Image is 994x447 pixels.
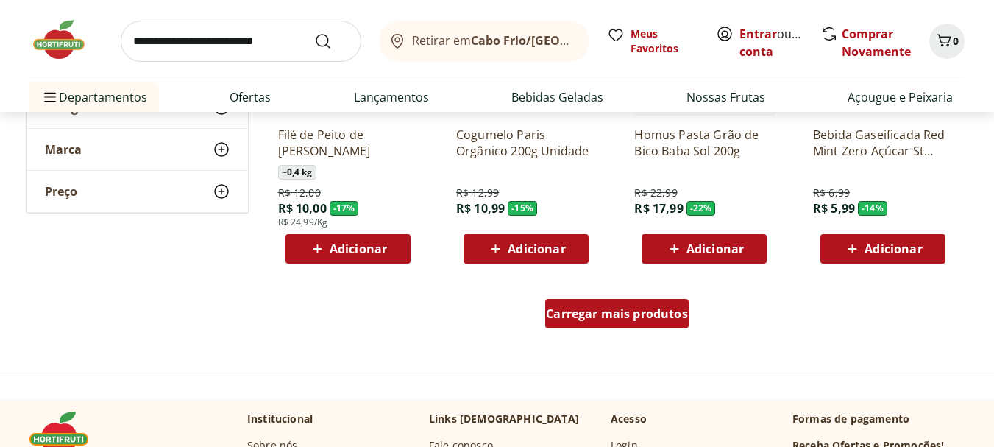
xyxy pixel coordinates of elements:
span: R$ 12,00 [278,186,321,200]
span: Adicionar [686,243,744,255]
a: Homus Pasta Grão de Bico Baba Sol 200g [634,127,774,159]
p: Links [DEMOGRAPHIC_DATA] [429,412,579,426]
a: Lançamentos [354,88,429,106]
span: ou [739,25,805,60]
a: Comprar Novamente [842,26,911,60]
button: Retirar emCabo Frio/[GEOGRAPHIC_DATA] [379,21,589,62]
span: - 17 % [330,201,359,216]
span: R$ 24,99/Kg [278,217,328,228]
span: R$ 22,99 [634,186,677,200]
a: Carregar mais produtos [545,299,689,334]
span: R$ 10,00 [278,200,327,217]
span: Adicionar [865,243,922,255]
a: Filé de Peito de [PERSON_NAME] [278,127,418,159]
button: Adicionar [464,234,589,264]
a: Meus Favoritos [607,27,698,56]
a: Entrar [739,26,777,42]
a: Criar conta [739,26,820,60]
button: Preço [27,171,248,212]
b: Cabo Frio/[GEOGRAPHIC_DATA] [471,32,653,49]
a: Ofertas [230,88,271,106]
a: Nossas Frutas [686,88,765,106]
button: Submit Search [314,32,349,50]
span: - 15 % [508,201,537,216]
span: R$ 17,99 [634,200,683,217]
span: R$ 10,99 [456,200,505,217]
button: Menu [41,80,59,115]
span: 0 [953,34,959,48]
a: Bebidas Geladas [511,88,603,106]
p: Institucional [247,412,313,426]
input: search [121,21,361,62]
span: R$ 6,99 [813,186,850,200]
button: Carrinho [929,24,965,59]
a: Açougue e Peixaria [848,88,953,106]
span: Retirar em [412,34,575,47]
span: Marca [45,142,82,157]
a: Bebida Gaseificada Red Mint Zero Açúcar St Pierre 310ml [813,127,953,159]
button: Adicionar [820,234,945,264]
span: - 14 % [858,201,887,216]
span: Departamentos [41,80,147,115]
span: Preço [45,184,77,199]
span: Meus Favoritos [631,27,698,56]
button: Adicionar [642,234,767,264]
span: - 22 % [686,201,716,216]
p: Acesso [611,412,647,426]
span: R$ 5,99 [813,200,855,217]
p: Formas de pagamento [792,412,965,426]
span: ~ 0,4 kg [278,165,316,180]
span: Adicionar [508,243,565,255]
a: Cogumelo Paris Orgânico 200g Unidade [456,127,596,159]
span: Carregar mais produtos [546,308,688,320]
img: Hortifruti [29,18,103,62]
span: Adicionar [330,243,387,255]
span: R$ 12,99 [456,186,499,200]
button: Marca [27,129,248,170]
button: Adicionar [285,234,411,264]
